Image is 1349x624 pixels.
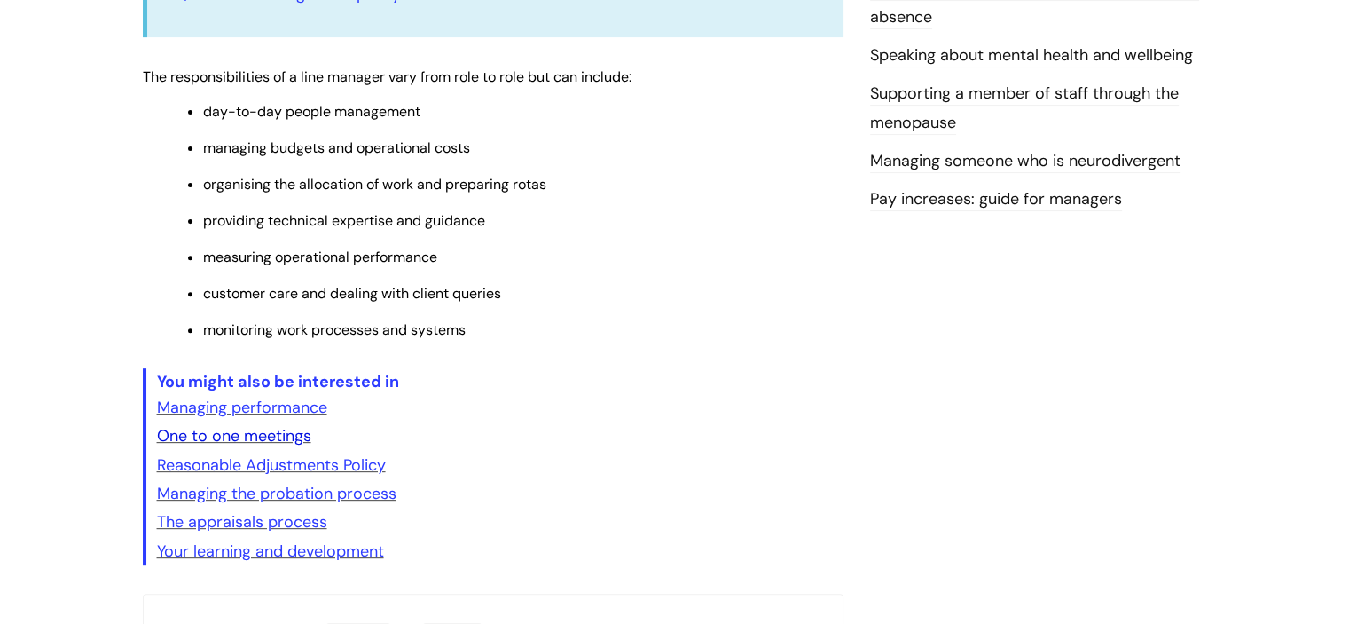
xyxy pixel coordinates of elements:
a: Managing the probation process [157,483,396,504]
span: customer care and dealing with client queries [203,284,501,303]
span: organising the allocation of work and preparing rotas [203,175,546,194]
span: day-to-day people management [203,102,420,121]
a: Your learning and development [157,541,384,562]
a: Reasonable Adjustments Policy [157,454,386,476]
span: The responsibilities of a line manager vary from role to role but can include: [143,67,631,86]
a: Speaking about mental health and wellbeing [870,44,1193,67]
span: monitoring work processes and systems [203,320,466,339]
a: Managing performance [157,397,327,418]
span: measuring operational performance [203,248,437,266]
a: Pay increases: guide for managers [870,188,1122,211]
span: providing technical expertise and guidance [203,211,485,230]
a: The appraisals process [157,511,327,533]
a: Managing someone who is neurodivergent [870,150,1180,173]
span: managing budgets and operational costs [203,138,470,157]
a: One to one meetings [157,425,311,446]
a: Supporting a member of staff through the menopause [870,83,1179,134]
span: You might also be interested in [157,371,399,392]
